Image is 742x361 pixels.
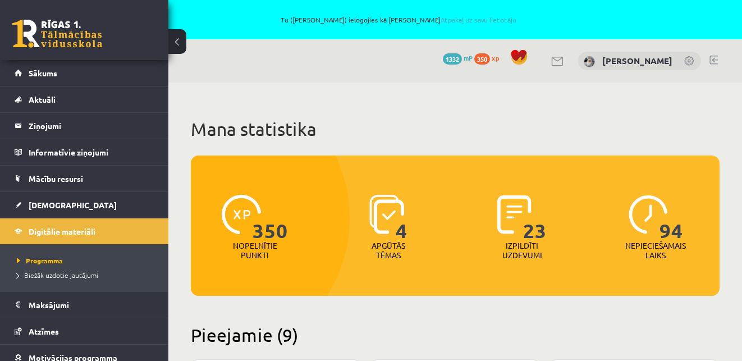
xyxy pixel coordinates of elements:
a: Sākums [15,60,154,86]
legend: Ziņojumi [29,113,154,139]
a: Atzīmes [15,318,154,344]
p: Apgūtās tēmas [367,241,410,260]
a: Atpakaļ uz savu lietotāju [441,15,516,24]
span: Aktuāli [29,94,56,104]
img: icon-learned-topics-4a711ccc23c960034f471b6e78daf4a3bad4a20eaf4de84257b87e66633f6470.svg [369,195,405,234]
h2: Pieejamie (9) [191,324,720,346]
span: [DEMOGRAPHIC_DATA] [29,200,117,210]
p: Nepieciešamais laiks [625,241,686,260]
span: Digitālie materiāli [29,226,95,236]
p: Izpildīti uzdevumi [500,241,544,260]
span: mP [464,53,473,62]
span: xp [492,53,499,62]
span: 350 [253,195,288,241]
a: Informatīvie ziņojumi [15,139,154,165]
span: 23 [523,195,547,241]
img: icon-xp-0682a9bc20223a9ccc6f5883a126b849a74cddfe5390d2b41b4391c66f2066e7.svg [222,195,261,234]
a: 1332 mP [443,53,473,62]
legend: Maksājumi [29,292,154,318]
a: Programma [17,255,157,266]
legend: Informatīvie ziņojumi [29,139,154,165]
a: Biežāk uzdotie jautājumi [17,270,157,280]
a: Maksājumi [15,292,154,318]
span: Atzīmes [29,326,59,336]
span: 350 [474,53,490,65]
a: [PERSON_NAME] [602,55,672,66]
a: [DEMOGRAPHIC_DATA] [15,192,154,218]
img: icon-clock-7be60019b62300814b6bd22b8e044499b485619524d84068768e800edab66f18.svg [629,195,668,234]
a: Aktuāli [15,86,154,112]
p: Nopelnītie punkti [233,241,277,260]
img: icon-completed-tasks-ad58ae20a441b2904462921112bc710f1caf180af7a3daa7317a5a94f2d26646.svg [497,195,532,234]
a: Rīgas 1. Tālmācības vidusskola [12,20,102,48]
a: Ziņojumi [15,113,154,139]
h1: Mana statistika [191,118,720,140]
span: Tu ([PERSON_NAME]) ielogojies kā [PERSON_NAME] [129,16,668,23]
a: Digitālie materiāli [15,218,154,244]
span: 4 [396,195,407,241]
a: 350 xp [474,53,505,62]
img: Emīlija Kajaka [584,56,595,67]
span: Programma [17,256,63,265]
span: 1332 [443,53,462,65]
span: Mācību resursi [29,173,83,184]
span: Biežāk uzdotie jautājumi [17,271,98,280]
span: 94 [659,195,683,241]
span: Sākums [29,68,57,78]
a: Mācību resursi [15,166,154,191]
